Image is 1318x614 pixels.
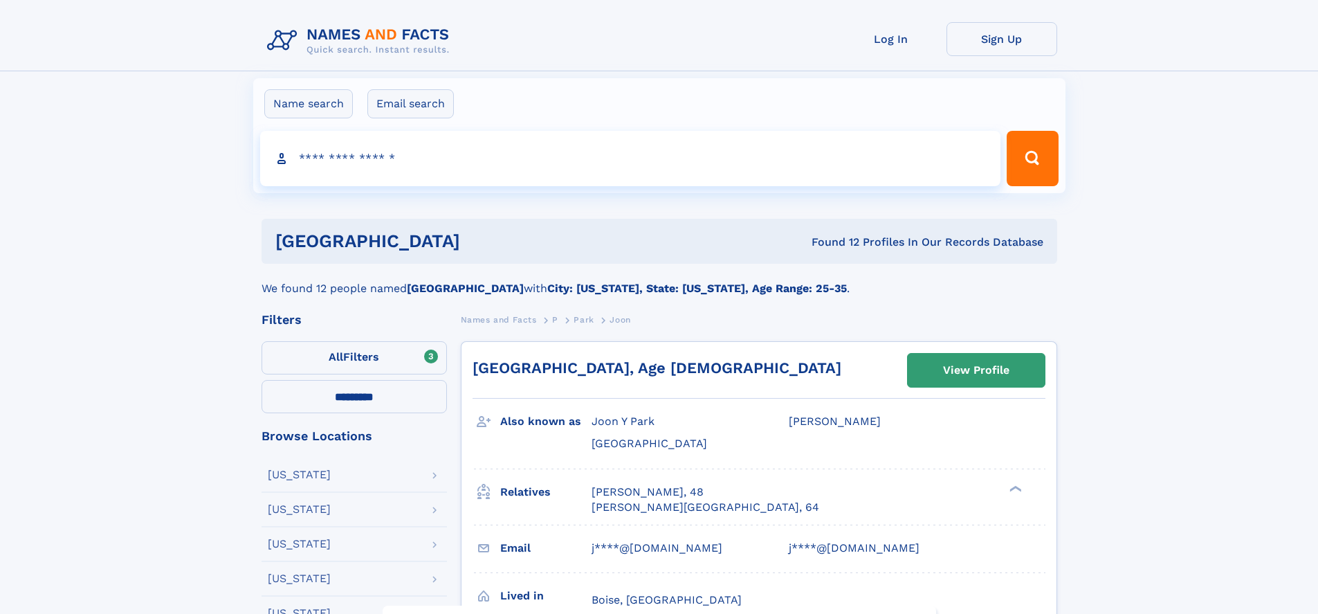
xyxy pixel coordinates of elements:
a: Park [574,311,594,328]
div: We found 12 people named with . [262,264,1057,297]
span: Joon [610,315,630,325]
b: [GEOGRAPHIC_DATA] [407,282,524,295]
span: Joon Y Park [592,415,655,428]
a: Names and Facts [461,311,537,328]
a: [GEOGRAPHIC_DATA], Age [DEMOGRAPHIC_DATA] [473,359,841,377]
a: [PERSON_NAME], 48 [592,485,704,500]
h3: Email [500,536,592,560]
b: City: [US_STATE], State: [US_STATE], Age Range: 25-35 [547,282,847,295]
h3: Relatives [500,480,592,504]
label: Email search [367,89,454,118]
div: [US_STATE] [268,469,331,480]
div: ❯ [1006,484,1023,493]
div: Found 12 Profiles In Our Records Database [636,235,1043,250]
span: All [329,350,343,363]
a: Sign Up [946,22,1057,56]
div: Browse Locations [262,430,447,442]
img: Logo Names and Facts [262,22,461,60]
label: Filters [262,341,447,374]
a: View Profile [908,354,1045,387]
div: [US_STATE] [268,573,331,584]
span: P [552,315,558,325]
h3: Also known as [500,410,592,433]
a: [PERSON_NAME][GEOGRAPHIC_DATA], 64 [592,500,819,515]
h1: [GEOGRAPHIC_DATA] [275,233,636,250]
a: Log In [836,22,946,56]
div: [US_STATE] [268,539,331,550]
div: [US_STATE] [268,504,331,515]
div: View Profile [943,354,1009,386]
span: Boise, [GEOGRAPHIC_DATA] [592,593,742,606]
span: [GEOGRAPHIC_DATA] [592,437,707,450]
input: search input [260,131,1001,186]
span: Park [574,315,594,325]
a: P [552,311,558,328]
span: [PERSON_NAME] [789,415,881,428]
label: Name search [264,89,353,118]
h3: Lived in [500,584,592,608]
button: Search Button [1007,131,1058,186]
div: Filters [262,314,447,326]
